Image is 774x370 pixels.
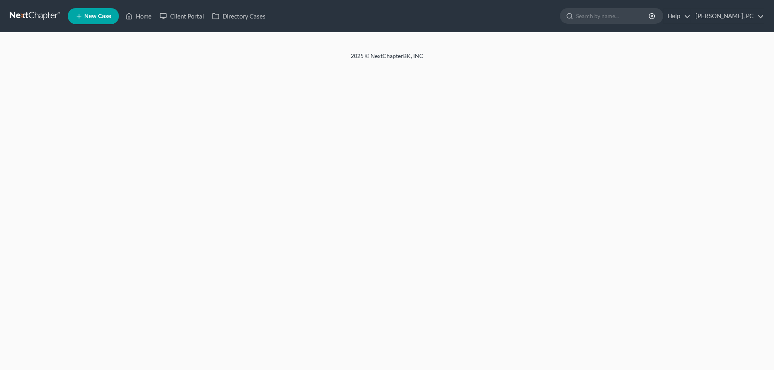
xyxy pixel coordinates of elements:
a: Client Portal [156,9,208,23]
a: Directory Cases [208,9,270,23]
input: Search by name... [576,8,650,23]
a: Home [121,9,156,23]
a: [PERSON_NAME], PC [691,9,764,23]
span: New Case [84,13,111,19]
a: Help [664,9,691,23]
div: 2025 © NextChapterBK, INC [157,52,617,66]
